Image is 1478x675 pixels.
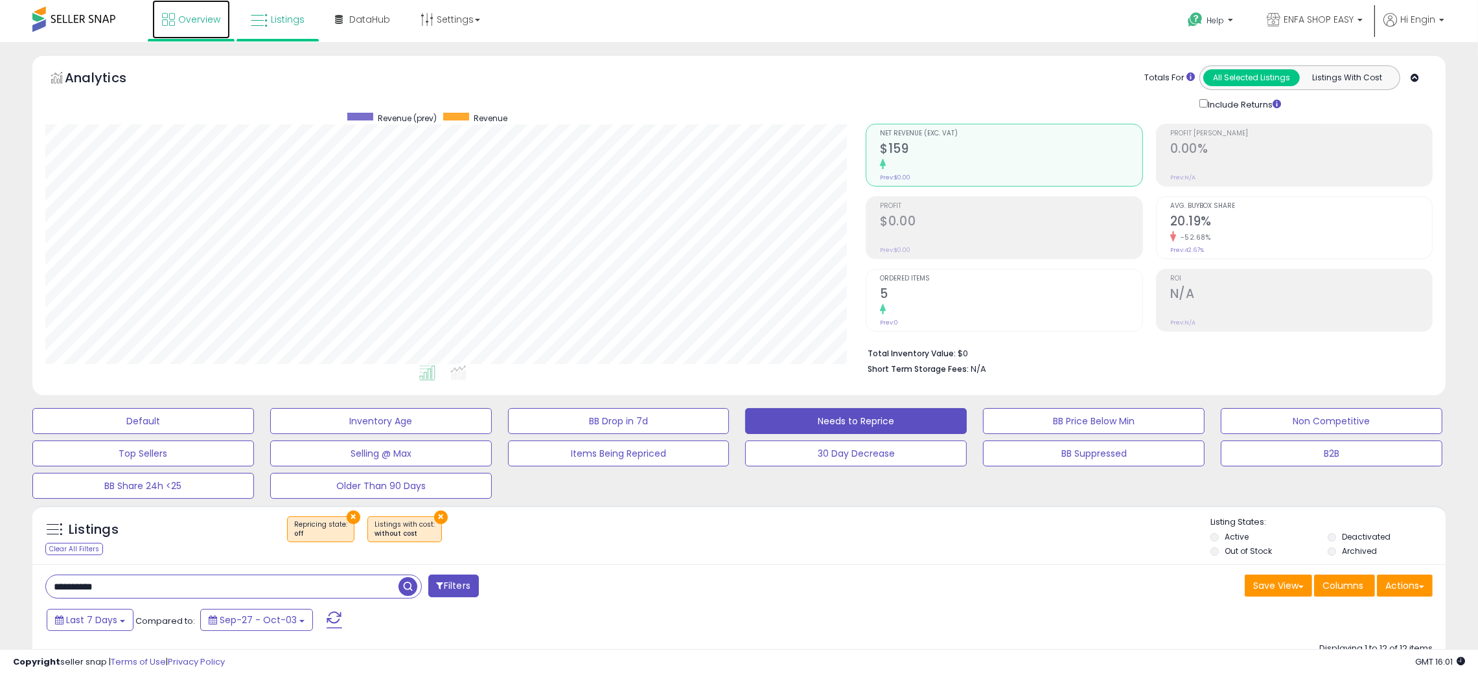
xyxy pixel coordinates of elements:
div: Include Returns [1190,97,1297,111]
div: off [294,529,347,538]
button: BB Share 24h <25 [32,473,254,499]
button: Default [32,408,254,434]
small: Prev: 42.67% [1170,246,1204,254]
div: Displaying 1 to 12 of 12 items [1319,643,1433,655]
h5: Analytics [65,69,152,90]
li: $0 [868,345,1423,360]
p: Listing States: [1210,516,1446,529]
button: Listings With Cost [1299,69,1396,86]
label: Archived [1342,545,1377,556]
div: seller snap | | [13,656,225,669]
a: Privacy Policy [168,656,225,668]
small: Prev: N/A [1170,174,1195,181]
button: BB Suppressed [983,440,1205,466]
button: Filters [428,575,479,597]
span: Revenue [474,113,507,124]
strong: Copyright [13,656,60,668]
a: Terms of Use [111,656,166,668]
span: Hi Engin [1400,13,1435,26]
button: B2B [1221,440,1442,466]
span: Revenue (prev) [378,113,437,124]
b: Short Term Storage Fees: [868,363,969,374]
div: Totals For [1144,72,1195,84]
span: Listings with cost : [375,520,435,539]
button: Selling @ Max [270,440,492,466]
span: ROI [1170,275,1432,282]
span: Avg. Buybox Share [1170,203,1432,210]
button: × [347,510,360,524]
span: Profit [880,203,1142,210]
i: Get Help [1187,12,1203,28]
button: × [434,510,448,524]
button: Inventory Age [270,408,492,434]
button: Top Sellers [32,440,254,466]
button: Last 7 Days [47,609,133,631]
button: 30 Day Decrease [745,440,967,466]
button: Actions [1377,575,1433,597]
button: Non Competitive [1221,408,1442,434]
h2: $159 [880,141,1142,159]
label: Deactivated [1342,531,1391,542]
span: Compared to: [135,615,195,627]
span: Net Revenue (Exc. VAT) [880,130,1142,137]
button: Older Than 90 Days [270,473,492,499]
span: Listings [271,13,305,26]
span: Overview [178,13,220,26]
span: Ordered Items [880,275,1142,282]
span: Last 7 Days [66,613,117,626]
h2: 20.19% [1170,214,1432,231]
b: Total Inventory Value: [868,348,956,359]
div: Clear All Filters [45,543,103,555]
button: Items Being Repriced [508,440,730,466]
h5: Listings [69,521,119,539]
small: -52.68% [1176,233,1211,242]
span: ENFA SHOP EASY [1284,13,1354,26]
a: Hi Engin [1383,13,1444,42]
h2: $0.00 [880,214,1142,231]
small: Prev: 0 [880,319,898,326]
span: Columns [1322,579,1363,592]
label: Out of Stock [1225,545,1272,556]
button: Save View [1245,575,1312,597]
span: 2025-10-11 16:01 GMT [1415,656,1465,668]
small: Prev: $0.00 [880,246,910,254]
span: DataHub [349,13,390,26]
div: without cost [375,529,435,538]
span: Help [1207,15,1224,26]
button: Needs to Reprice [745,408,967,434]
span: Repricing state : [294,520,347,539]
button: All Selected Listings [1203,69,1300,86]
button: Columns [1314,575,1375,597]
span: Sep-27 - Oct-03 [220,613,297,626]
h2: N/A [1170,286,1432,304]
small: Prev: N/A [1170,319,1195,326]
span: N/A [971,363,986,375]
h2: 5 [880,286,1142,304]
label: Active [1225,531,1249,542]
span: Profit [PERSON_NAME] [1170,130,1432,137]
button: BB Price Below Min [983,408,1205,434]
h2: 0.00% [1170,141,1432,159]
small: Prev: $0.00 [880,174,910,181]
button: BB Drop in 7d [508,408,730,434]
a: Help [1177,2,1246,42]
button: Sep-27 - Oct-03 [200,609,313,631]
